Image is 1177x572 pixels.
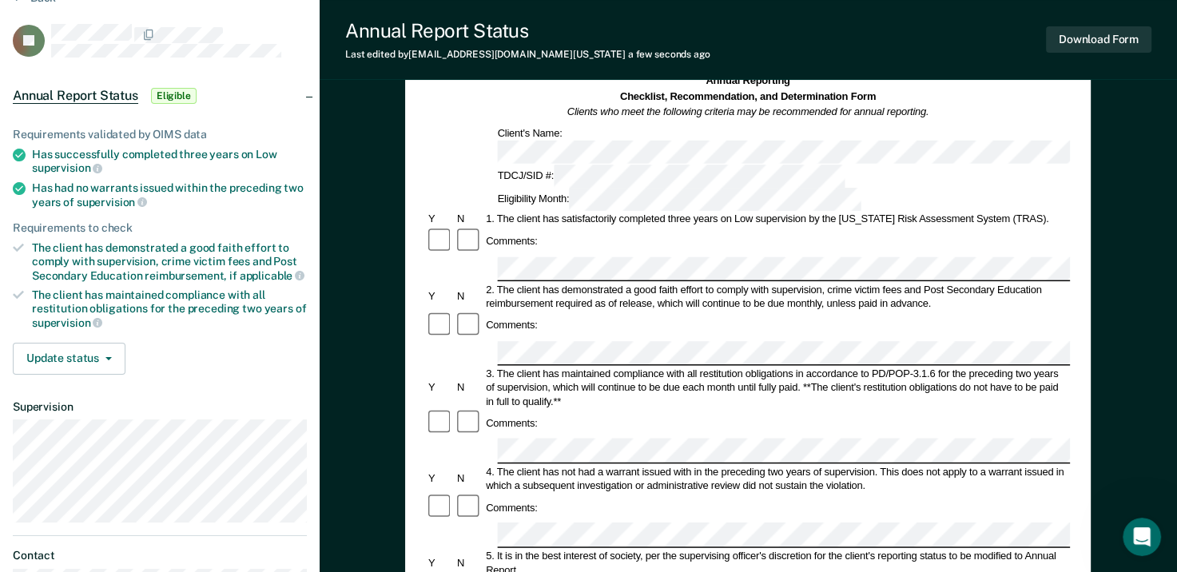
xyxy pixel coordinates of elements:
span: Eligible [151,88,197,104]
em: Clients who meet the following criteria may be recommended for annual reporting. [567,106,929,117]
button: Update status [13,343,125,375]
div: Y [426,555,455,569]
div: N [455,380,483,394]
div: 4. The client has not had a warrant issued with in the preceding two years of supervision. This d... [484,464,1071,492]
div: Y [426,289,455,303]
div: Last edited by [EMAIL_ADDRESS][DOMAIN_NAME][US_STATE] [345,49,710,60]
div: 2. The client has demonstrated a good faith effort to comply with supervision, crime victim fees ... [484,283,1071,311]
div: 1. The client has satisfactorily completed three years on Low supervision by the [US_STATE] Risk ... [484,213,1071,226]
span: a few seconds ago [628,49,710,60]
div: TDCJ/SID #: [495,165,848,188]
div: N [455,289,483,303]
div: Requirements to check [13,221,307,235]
div: Comments: [484,234,540,248]
iframe: Intercom live chat [1123,518,1161,556]
div: Y [426,213,455,226]
div: Annual Report Status [345,19,710,42]
span: Annual Report Status [13,88,138,104]
div: Eligibility Month: [495,188,864,211]
div: N [455,471,483,485]
button: Download Form [1046,26,1151,53]
div: Requirements validated by OIMS data [13,128,307,141]
div: Comments: [484,416,540,430]
div: Comments: [484,501,540,514]
div: 3. The client has maintained compliance with all restitution obligations in accordance to PD/POP-... [484,367,1071,408]
strong: Checklist, Recommendation, and Determination Form [620,90,876,101]
div: Y [426,471,455,485]
div: The client has demonstrated a good faith effort to comply with supervision, crime victim fees and... [32,241,307,282]
div: N [455,213,483,226]
span: supervision [77,196,147,209]
div: Comments: [484,319,540,332]
dt: Contact [13,549,307,562]
div: N [455,555,483,569]
div: Has had no warrants issued within the preceding two years of [32,181,307,209]
span: supervision [32,161,102,174]
span: supervision [32,316,102,329]
div: The client has maintained compliance with all restitution obligations for the preceding two years of [32,288,307,329]
div: Y [426,380,455,394]
span: applicable [240,269,304,282]
div: Has successfully completed three years on Low [32,148,307,175]
dt: Supervision [13,400,307,414]
strong: Annual Reporting [706,75,790,86]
